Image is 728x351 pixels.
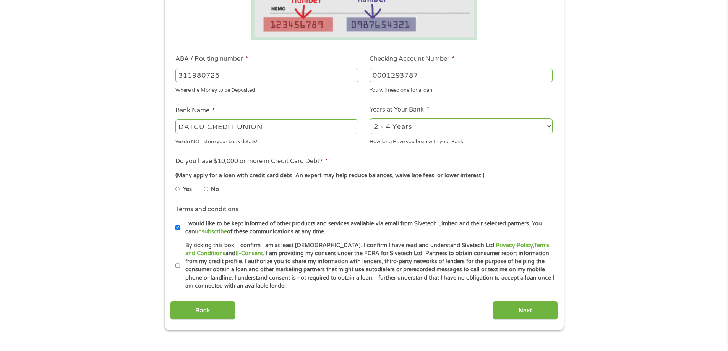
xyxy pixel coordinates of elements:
input: 345634636 [370,68,553,82]
div: You will need one for a loan. [370,84,553,94]
label: Bank Name [175,107,215,115]
a: Privacy Policy [496,242,533,249]
label: Years at Your Bank [370,106,429,114]
div: How long Have you been with your Bank [370,135,553,146]
a: unsubscribe [195,228,227,235]
a: E-Consent [235,250,263,257]
label: I would like to be kept informed of other products and services available via email from Sivetech... [180,220,555,236]
input: Next [493,301,558,320]
label: By ticking this box, I confirm I am at least [DEMOGRAPHIC_DATA]. I confirm I have read and unders... [180,241,555,290]
label: No [211,185,219,194]
label: Yes [183,185,192,194]
label: ABA / Routing number [175,55,248,63]
label: Do you have $10,000 or more in Credit Card Debt? [175,157,328,165]
div: We do NOT store your bank details! [175,135,358,146]
input: 263177916 [175,68,358,82]
input: Back [170,301,235,320]
a: Terms and Conditions [185,242,550,257]
label: Checking Account Number [370,55,455,63]
div: (Many apply for a loan with credit card debt. An expert may help reduce balances, waive late fees... [175,171,552,180]
div: Where the Money to be Deposited [175,84,358,94]
label: Terms and conditions [175,205,238,214]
